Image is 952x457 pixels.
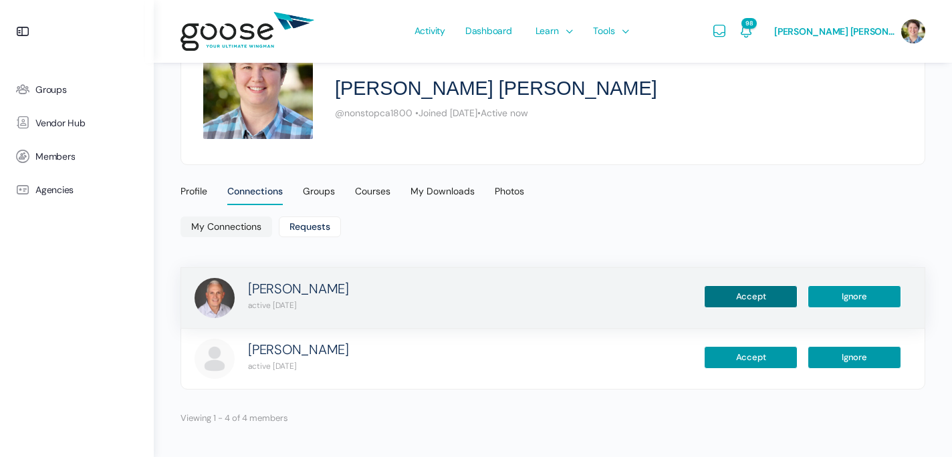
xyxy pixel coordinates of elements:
a: Members [7,140,147,173]
span: @nonstopca1800 [335,107,412,119]
p: Viewing 1 - 4 of 4 members [181,409,288,427]
a: Connections [227,168,283,202]
button: Ignore [808,285,901,308]
span: Vendor Hub [35,118,86,129]
a: Photos [495,168,524,202]
button: Accept [704,346,798,369]
a: My Downloads [410,168,475,202]
div: Photos [495,185,524,205]
span: • [415,107,419,119]
div: Chat Widget [885,393,952,457]
div: Groups [303,185,335,205]
a: [PERSON_NAME] [248,281,349,297]
span: Members [35,151,75,162]
nav: Sub Menu [181,216,925,241]
div: Courses [355,185,390,205]
a: Courses [355,168,390,202]
div: Profile [181,185,207,205]
a: Groups [7,73,147,106]
p: active [DATE] [248,301,704,311]
h2: [PERSON_NAME] [PERSON_NAME] [335,74,657,103]
img: Profile photo of Lesly Brown Albright [201,27,315,141]
div: Joined [DATE] Active now [335,107,905,120]
img: Profile photo of Sayla Patterson [195,339,235,379]
a: Requests [279,216,341,237]
a: Agencies [7,173,147,206]
p: active [DATE] [248,361,704,372]
span: • [477,107,481,119]
a: Vendor Hub [7,106,147,140]
a: Profile [181,168,207,202]
button: Accept [704,285,798,308]
a: Groups [303,168,335,202]
iframe: To enrich screen reader interactions, please activate Accessibility in Grammarly extension settings [885,393,952,457]
a: My Connections [181,216,272,237]
span: Groups [35,84,67,96]
a: [PERSON_NAME] [248,341,349,357]
span: Agencies [35,184,74,196]
button: Ignore [808,346,901,369]
span: [PERSON_NAME] [PERSON_NAME] [774,25,895,37]
img: Profile photo of Mike Staebler [195,278,235,318]
div: Connections [227,185,283,205]
div: My Downloads [410,185,475,205]
nav: Primary menu [181,168,925,202]
span: 98 [741,18,757,29]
